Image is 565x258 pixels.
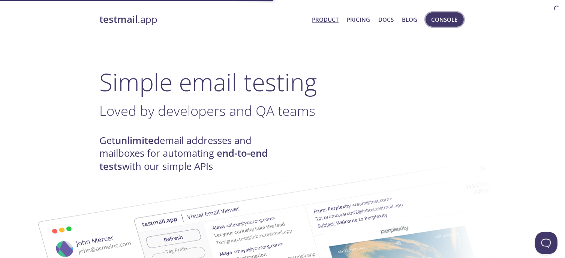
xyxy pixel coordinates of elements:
button: Console [426,12,464,27]
span: Loved by developers and QA teams [100,101,316,120]
span: Console [432,15,458,24]
h1: Simple email testing [100,67,466,96]
h4: Get email addresses and mailboxes for automating with our simple APIs [100,134,283,173]
a: Pricing [347,15,370,24]
a: Docs [379,15,394,24]
strong: end-to-end tests [100,147,268,172]
a: Product [312,15,339,24]
a: Blog [402,15,418,24]
strong: testmail [100,13,138,26]
a: testmail.app [100,13,306,26]
strong: unlimited [115,134,160,147]
iframe: Help Scout Beacon - Open [535,232,558,254]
